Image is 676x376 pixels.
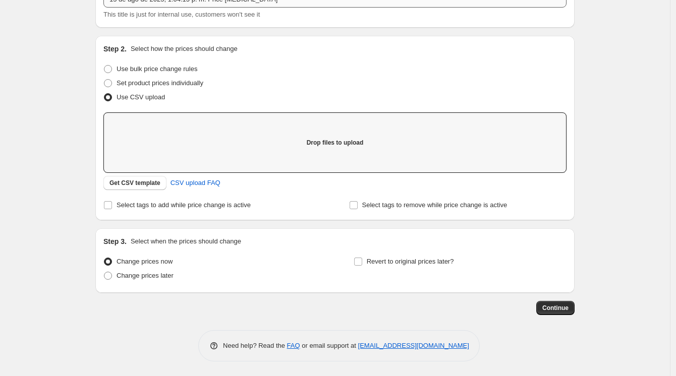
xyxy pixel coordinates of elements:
button: Add files [316,136,354,150]
span: Use CSV upload [117,93,165,101]
a: CSV upload FAQ [164,175,227,191]
h2: Step 2. [103,44,127,54]
span: Select tags to add while price change is active [117,201,251,209]
span: Use bulk price change rules [117,65,197,73]
p: Select when the prices should change [131,236,241,246]
span: Change prices later [117,272,174,279]
span: Need help? Read the [223,342,287,349]
span: or email support at [300,342,358,349]
h2: Step 3. [103,236,127,246]
span: CSV upload FAQ [171,178,220,188]
span: Change prices now [117,258,173,265]
a: FAQ [287,342,300,349]
span: Get CSV template [109,179,160,187]
p: Select how the prices should change [131,44,238,54]
span: Set product prices individually [117,79,203,87]
a: [EMAIL_ADDRESS][DOMAIN_NAME] [358,342,469,349]
span: Continue [542,304,569,312]
button: Continue [536,301,575,315]
span: Add files [322,139,348,147]
span: Revert to original prices later? [367,258,454,265]
span: Select tags to remove while price change is active [362,201,508,209]
button: Get CSV template [103,176,166,190]
span: This title is just for internal use, customers won't see it [103,11,260,18]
